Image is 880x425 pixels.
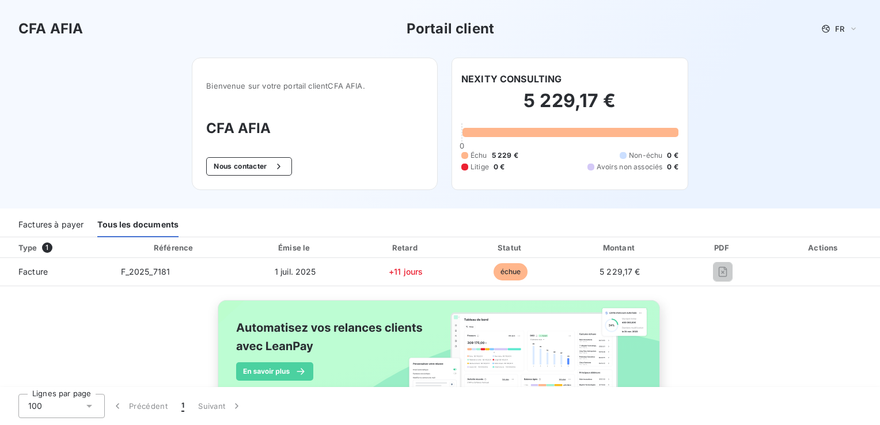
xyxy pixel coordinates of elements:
[835,24,844,33] span: FR
[667,162,678,172] span: 0 €
[181,400,184,412] span: 1
[471,150,487,161] span: Échu
[9,266,103,278] span: Facture
[191,394,249,418] button: Suivant
[471,162,489,172] span: Litige
[105,394,175,418] button: Précédent
[28,400,42,412] span: 100
[461,89,678,124] h2: 5 229,17 €
[494,263,528,280] span: échue
[355,242,457,253] div: Retard
[564,242,675,253] div: Montant
[97,213,179,237] div: Tous les documents
[407,18,494,39] h3: Portail client
[12,242,109,253] div: Type
[771,242,878,253] div: Actions
[18,213,84,237] div: Factures à payer
[275,267,316,276] span: 1 juil. 2025
[667,150,678,161] span: 0 €
[389,267,423,276] span: +11 jours
[206,157,291,176] button: Nous contacter
[206,81,423,90] span: Bienvenue sur votre portail client CFA AFIA .
[18,18,83,39] h3: CFA AFIA
[492,150,518,161] span: 5 229 €
[600,267,640,276] span: 5 229,17 €
[121,267,170,276] span: F_2025_7181
[629,150,662,161] span: Non-échu
[175,394,191,418] button: 1
[42,242,52,253] span: 1
[494,162,505,172] span: 0 €
[206,118,423,139] h3: CFA AFIA
[597,162,662,172] span: Avoirs non associés
[680,242,765,253] div: PDF
[461,242,560,253] div: Statut
[240,242,351,253] div: Émise le
[460,141,464,150] span: 0
[461,72,562,86] h6: NEXITY CONSULTING
[154,243,193,252] div: Référence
